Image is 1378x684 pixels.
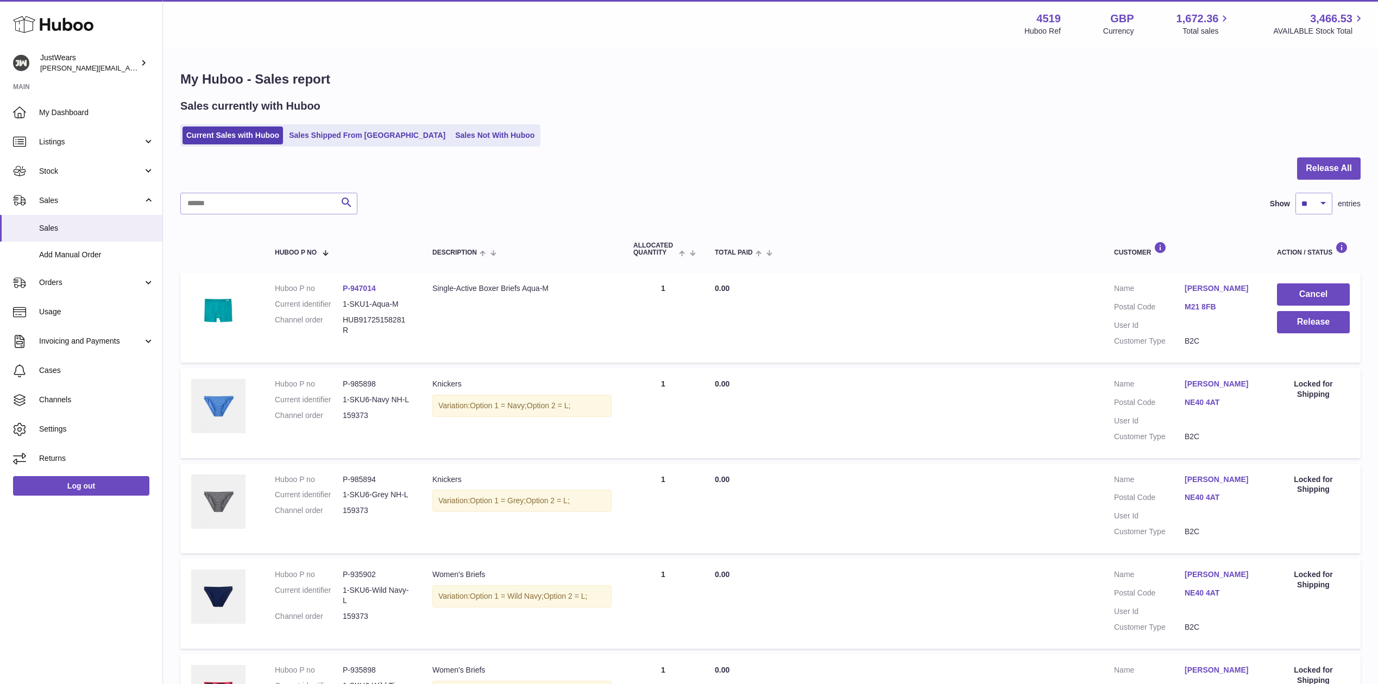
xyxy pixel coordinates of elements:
div: Locked for Shipping [1277,474,1350,495]
dt: Name [1114,474,1185,487]
span: Total sales [1182,26,1231,36]
dt: User Id [1114,606,1185,617]
div: Women's Briefs [432,569,612,580]
dt: Huboo P no [275,283,343,294]
a: NE40 4AT [1185,588,1255,598]
span: Channels [39,395,154,405]
img: 45191707405364.png [191,283,246,338]
dd: B2C [1185,432,1255,442]
div: Knickers [432,474,612,485]
a: 3,466.53 AVAILABLE Stock Total [1273,11,1365,36]
button: Cancel [1277,283,1350,306]
a: [PERSON_NAME] [1185,379,1255,389]
dd: 1-SKU1-Aqua-M [343,299,411,309]
dt: Customer Type [1114,527,1185,537]
a: P-947014 [343,284,376,293]
span: entries [1338,199,1361,209]
span: 3,466.53 [1310,11,1352,26]
h2: Sales currently with Huboo [180,99,320,113]
dt: Huboo P no [275,665,343,675]
dt: Postal Code [1114,397,1185,410]
a: NE40 4AT [1185,492,1255,503]
div: Knickers [432,379,612,389]
dt: Name [1114,569,1185,582]
span: Settings [39,424,154,434]
span: My Dashboard [39,107,154,118]
span: Option 2 = L; [527,401,571,410]
span: Description [432,249,477,256]
dd: B2C [1185,527,1255,537]
a: [PERSON_NAME] [1185,283,1255,294]
dt: Channel order [275,410,343,421]
span: AVAILABLE Stock Total [1273,26,1365,36]
span: Orders [39,277,143,288]
span: Huboo P no [275,249,317,256]
div: Huboo Ref [1024,26,1061,36]
div: Currency [1103,26,1134,36]
img: 45191717684039.jpg [191,474,246,529]
dt: Customer Type [1114,336,1185,346]
span: Sales [39,195,143,206]
dd: 159373 [343,410,411,421]
a: Current Sales with Huboo [183,126,283,144]
dt: Huboo P no [275,569,343,580]
dd: B2C [1185,622,1255,632]
dd: 1-SKU6-Navy NH-L [343,395,411,405]
div: Variation: [432,585,612,607]
dt: Name [1114,379,1185,392]
span: ALLOCATED Quantity [633,242,676,256]
span: 1,672.36 [1176,11,1219,26]
dt: User Id [1114,511,1185,521]
a: [PERSON_NAME] [1185,569,1255,580]
span: Add Manual Order [39,250,154,260]
dt: User Id [1114,416,1185,426]
span: Sales [39,223,154,233]
a: Log out [13,476,149,496]
span: Invoicing and Payments [39,336,143,346]
span: Listings [39,137,143,147]
span: 0.00 [715,475,729,484]
dd: 1-SKU6-Wild Navy-L [343,585,411,606]
span: 0.00 [715,570,729,579]
dd: 1-SKU6-Grey NH-L [343,490,411,500]
td: 1 [622,464,704,554]
td: 1 [622,368,704,458]
dd: P-985894 [343,474,411,485]
dt: Current identifier [275,395,343,405]
dd: 159373 [343,611,411,622]
a: NE40 4AT [1185,397,1255,408]
dt: Huboo P no [275,474,343,485]
a: 1,672.36 Total sales [1176,11,1231,36]
div: JustWears [40,53,138,73]
span: 0.00 [715,284,729,293]
h1: My Huboo - Sales report [180,71,1361,88]
span: Cases [39,365,154,376]
span: [PERSON_NAME][EMAIL_ADDRESS][DOMAIN_NAME] [40,64,218,72]
dt: Current identifier [275,585,343,606]
span: 0.00 [715,379,729,388]
a: Sales Not With Huboo [451,126,538,144]
img: 45191706215670.jpg [191,569,246,624]
span: Option 1 = Wild Navy; [470,592,544,600]
dd: P-935898 [343,665,411,675]
dt: Huboo P no [275,379,343,389]
dt: Name [1114,665,1185,678]
td: 1 [622,273,704,363]
span: Stock [39,166,143,176]
strong: 4519 [1036,11,1061,26]
dt: Channel order [275,505,343,516]
div: Locked for Shipping [1277,569,1350,590]
dd: 159373 [343,505,411,516]
span: Option 1 = Grey; [470,496,526,505]
button: Release [1277,311,1350,333]
span: Total paid [715,249,753,256]
img: 45191717684190.jpg [191,379,246,433]
a: [PERSON_NAME] [1185,665,1255,675]
span: Option 2 = L; [526,496,570,505]
button: Release All [1297,157,1361,180]
a: [PERSON_NAME] [1185,474,1255,485]
dd: P-935902 [343,569,411,580]
label: Show [1270,199,1290,209]
div: Women's Briefs [432,665,612,675]
div: Action / Status [1277,242,1350,256]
